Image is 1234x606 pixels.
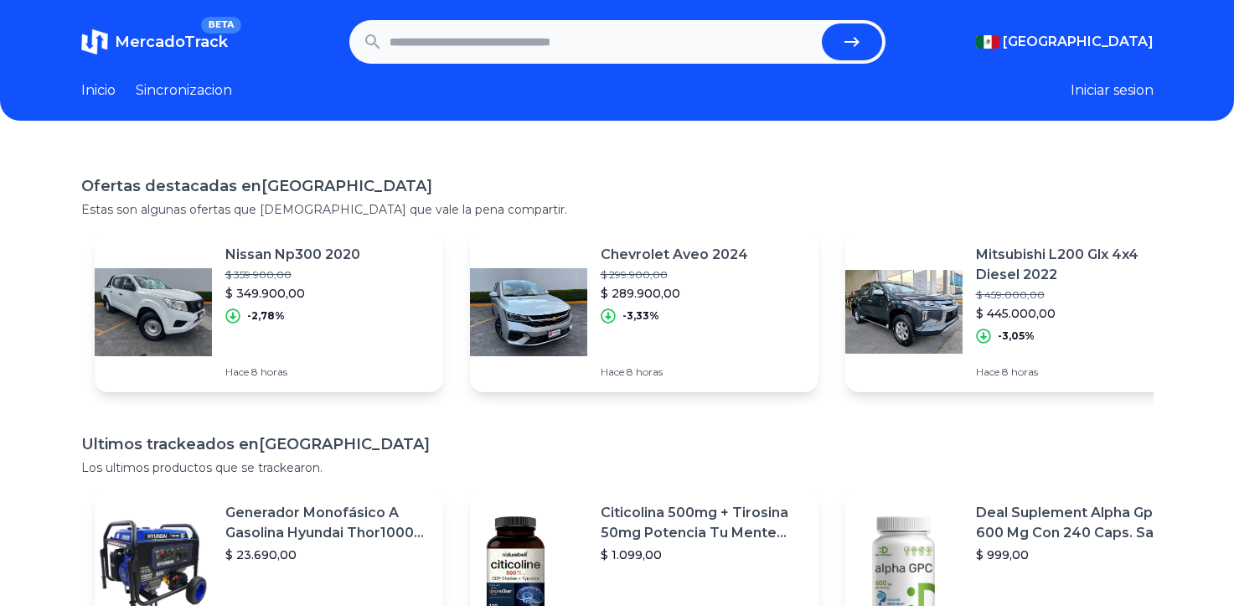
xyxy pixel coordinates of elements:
[601,285,748,302] p: $ 289.900,00
[225,365,360,379] p: Hace 8 horas
[601,245,748,265] p: Chevrolet Aveo 2024
[225,546,430,563] p: $ 23.690,00
[976,245,1180,285] p: Mitsubishi L200 Glx 4x4 Diesel 2022
[95,253,212,370] img: Featured image
[601,503,805,543] p: Citicolina 500mg + Tirosina 50mg Potencia Tu Mente (120caps) Sabor Sin Sabor
[470,231,818,392] a: Featured imageChevrolet Aveo 2024$ 299.900,00$ 289.900,00-3,33%Hace 8 horas
[201,17,240,34] span: BETA
[247,309,285,323] p: -2,78%
[845,253,963,370] img: Featured image
[115,33,228,51] span: MercadoTrack
[225,245,360,265] p: Nissan Np300 2020
[81,432,1154,456] h1: Ultimos trackeados en [GEOGRAPHIC_DATA]
[976,288,1180,302] p: $ 459.000,00
[976,365,1180,379] p: Hace 8 horas
[136,80,232,101] a: Sincronizacion
[1003,32,1154,52] span: [GEOGRAPHIC_DATA]
[81,174,1154,198] h1: Ofertas destacadas en [GEOGRAPHIC_DATA]
[976,546,1180,563] p: $ 999,00
[601,268,748,282] p: $ 299.900,00
[976,32,1154,52] button: [GEOGRAPHIC_DATA]
[81,28,228,55] a: MercadoTrackBETA
[81,80,116,101] a: Inicio
[998,329,1035,343] p: -3,05%
[470,253,587,370] img: Featured image
[225,268,360,282] p: $ 359.900,00
[225,503,430,543] p: Generador Monofásico A Gasolina Hyundai Thor10000 P 11.5 Kw
[225,285,360,302] p: $ 349.900,00
[976,305,1180,322] p: $ 445.000,00
[81,459,1154,476] p: Los ultimos productos que se trackearon.
[81,201,1154,218] p: Estas son algunas ofertas que [DEMOGRAPHIC_DATA] que vale la pena compartir.
[845,231,1194,392] a: Featured imageMitsubishi L200 Glx 4x4 Diesel 2022$ 459.000,00$ 445.000,00-3,05%Hace 8 horas
[976,503,1180,543] p: Deal Suplement Alpha Gpc 600 Mg Con 240 Caps. Salud Cerebral Sabor S/n
[601,546,805,563] p: $ 1.099,00
[95,231,443,392] a: Featured imageNissan Np300 2020$ 359.900,00$ 349.900,00-2,78%Hace 8 horas
[622,309,659,323] p: -3,33%
[976,35,999,49] img: Mexico
[81,28,108,55] img: MercadoTrack
[601,365,748,379] p: Hace 8 horas
[1071,80,1154,101] button: Iniciar sesion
